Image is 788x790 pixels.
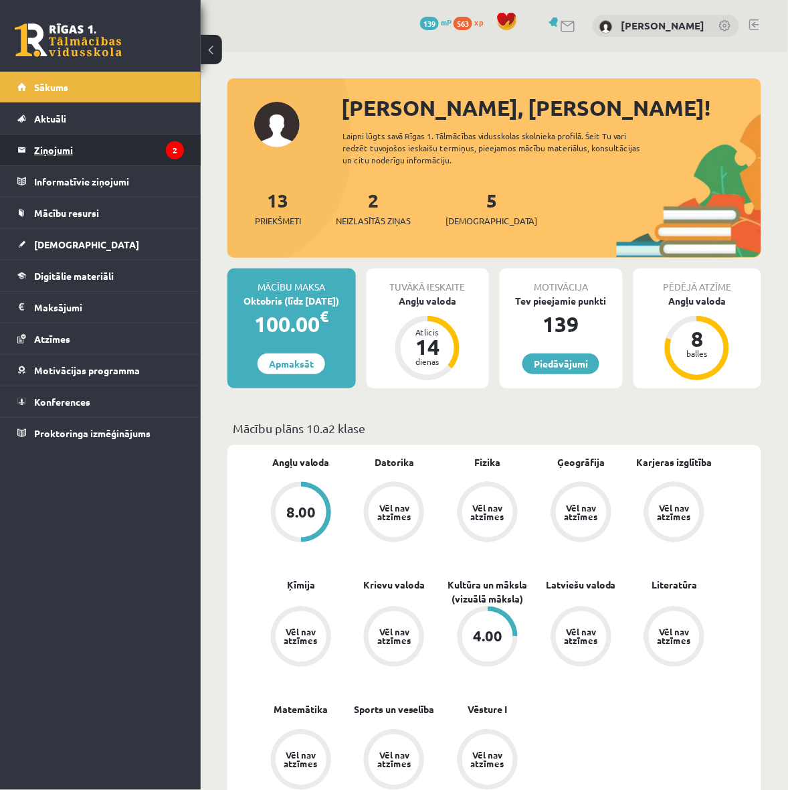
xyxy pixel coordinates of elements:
a: 2Neizlasītās ziņas [336,188,411,228]
a: Atzīmes [17,323,184,354]
div: balles [677,349,717,358]
a: Sports un veselība [354,703,435,717]
a: Kultūra un māksla (vizuālā māksla) [441,578,534,607]
a: Vēsture I [468,703,507,717]
a: Maksājumi [17,292,184,323]
span: € [320,307,328,326]
a: Literatūra [652,578,697,592]
a: Angļu valoda Atlicis 14 dienas [367,294,490,382]
legend: Maksājumi [34,292,184,323]
div: Tuvākā ieskaite [367,268,490,294]
img: Lukass Mihailovs [599,20,613,33]
span: Konferences [34,396,90,408]
a: Sākums [17,72,184,102]
a: Mācību resursi [17,197,184,228]
a: 563 xp [454,17,490,27]
span: Proktoringa izmēģinājums [34,427,151,439]
a: Vēl nav atzīmes [441,482,534,545]
a: 8.00 [254,482,348,545]
i: 2 [166,141,184,159]
a: Konferences [17,386,184,417]
div: Vēl nav atzīmes [375,503,413,521]
span: 563 [454,17,472,30]
a: Apmaksāt [258,353,325,374]
span: Mācību resursi [34,207,99,219]
a: 5[DEMOGRAPHIC_DATA] [446,188,538,228]
div: Angļu valoda [367,294,490,308]
a: Karjeras izglītība [637,455,712,469]
span: 139 [420,17,439,30]
a: Motivācijas programma [17,355,184,386]
div: 100.00 [227,308,356,340]
span: Motivācijas programma [34,364,140,376]
a: [PERSON_NAME] [621,19,705,32]
a: [DEMOGRAPHIC_DATA] [17,229,184,260]
a: 139 mP [420,17,452,27]
div: Motivācija [500,268,623,294]
a: Vēl nav atzīmes [348,482,441,545]
a: Vēl nav atzīmes [627,607,721,669]
p: Mācību plāns 10.a2 klase [233,419,756,437]
a: Krievu valoda [363,578,425,592]
div: Atlicis [407,328,448,336]
div: Vēl nav atzīmes [282,628,320,645]
span: [DEMOGRAPHIC_DATA] [34,238,139,250]
a: Vēl nav atzīmes [348,607,441,669]
legend: Ziņojumi [34,135,184,165]
a: 4.00 [441,607,534,669]
a: Ģeogrāfija [557,455,605,469]
a: Ziņojumi2 [17,135,184,165]
a: Rīgas 1. Tālmācības vidusskola [15,23,122,57]
a: Vēl nav atzīmes [534,607,628,669]
span: [DEMOGRAPHIC_DATA] [446,214,538,228]
div: 8 [677,328,717,349]
div: dienas [407,358,448,366]
a: Digitālie materiāli [17,260,184,291]
span: Sākums [34,81,68,93]
div: 14 [407,336,448,358]
div: Oktobris (līdz [DATE]) [227,294,356,308]
span: Digitālie materiāli [34,270,114,282]
div: Vēl nav atzīmes [469,751,506,769]
span: xp [474,17,483,27]
a: Datorika [375,455,414,469]
div: Mācību maksa [227,268,356,294]
div: Vēl nav atzīmes [469,503,506,521]
a: Aktuāli [17,103,184,134]
span: mP [441,17,452,27]
div: Vēl nav atzīmes [563,503,600,521]
div: Tev pieejamie punkti [500,294,623,308]
div: Laipni lūgts savā Rīgas 1. Tālmācības vidusskolas skolnieka profilā. Šeit Tu vari redzēt tuvojošo... [342,130,663,166]
span: Aktuāli [34,112,66,125]
div: Angļu valoda [633,294,762,308]
a: Angļu valoda 8 balles [633,294,762,382]
span: Priekšmeti [255,214,301,228]
div: [PERSON_NAME], [PERSON_NAME]! [341,92,761,124]
div: Vēl nav atzīmes [282,751,320,769]
a: Latviešu valoda [546,578,616,592]
a: Informatīvie ziņojumi [17,166,184,197]
a: Vēl nav atzīmes [534,482,628,545]
a: Piedāvājumi [522,353,599,374]
div: Vēl nav atzīmes [375,751,413,769]
div: 139 [500,308,623,340]
div: Vēl nav atzīmes [563,628,600,645]
div: Vēl nav atzīmes [656,503,693,521]
a: Matemātika [274,703,328,717]
div: Vēl nav atzīmes [656,628,693,645]
a: Angļu valoda [272,455,330,469]
div: Vēl nav atzīmes [375,628,413,645]
legend: Informatīvie ziņojumi [34,166,184,197]
a: Proktoringa izmēģinājums [17,418,184,449]
span: Neizlasītās ziņas [336,214,411,228]
a: Fizika [474,455,500,469]
a: Vēl nav atzīmes [627,482,721,545]
a: Ķīmija [287,578,315,592]
a: Vēl nav atzīmes [254,607,348,669]
span: Atzīmes [34,333,70,345]
div: 4.00 [473,629,502,644]
a: 13Priekšmeti [255,188,301,228]
div: 8.00 [286,505,316,520]
div: Pēdējā atzīme [633,268,762,294]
